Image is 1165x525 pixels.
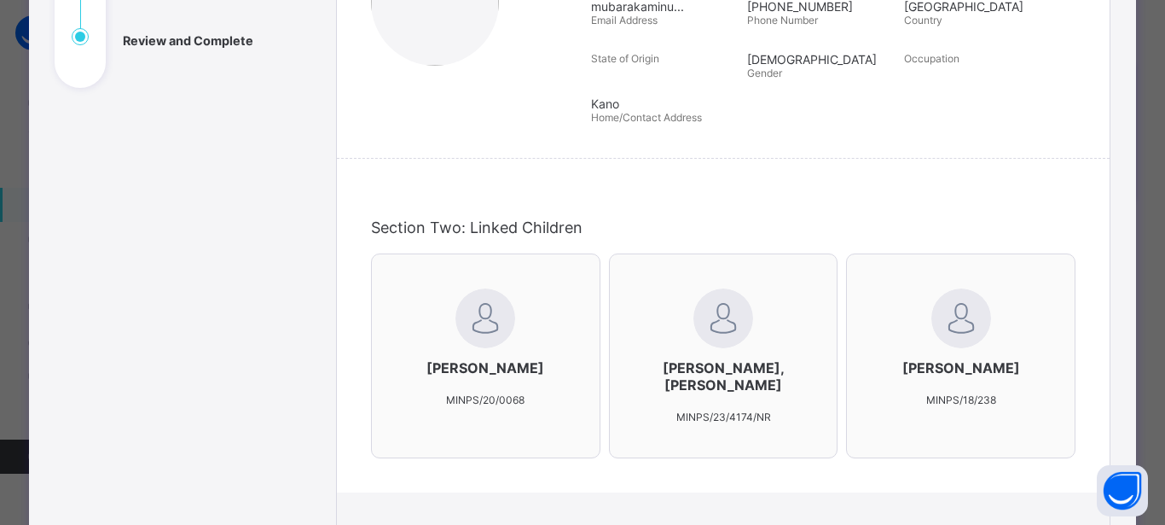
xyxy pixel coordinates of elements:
[406,359,565,376] span: [PERSON_NAME]
[591,52,659,65] span: State of Origin
[591,96,1084,111] span: Kano
[904,14,942,26] span: Country
[931,289,991,348] img: default.svg
[591,111,702,124] span: Home/Contact Address
[371,219,582,236] span: Section Two: Linked Children
[881,359,1040,376] span: [PERSON_NAME]
[455,289,515,348] img: default.svg
[747,14,818,26] span: Phone Number
[446,394,525,406] span: MINPS/20/0068
[747,67,782,79] span: Gender
[926,394,996,406] span: MINPS/18/238
[747,52,895,67] span: [DEMOGRAPHIC_DATA]
[591,14,658,26] span: Email Address
[1097,465,1148,516] button: Open asap
[644,359,803,394] span: [PERSON_NAME], [PERSON_NAME]
[904,52,959,65] span: Occupation
[693,289,753,348] img: default.svg
[676,411,771,423] span: MINPS/23/4174/NR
